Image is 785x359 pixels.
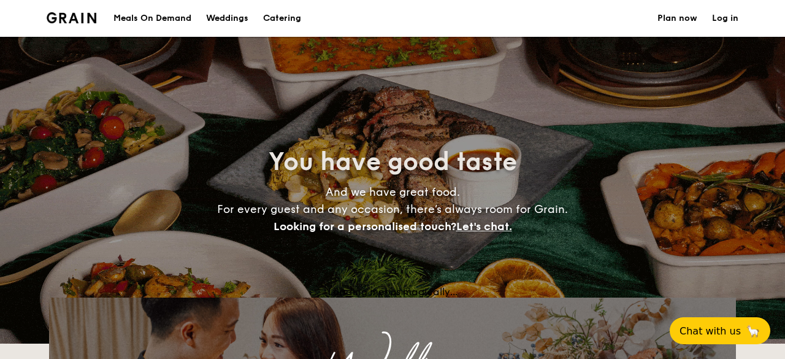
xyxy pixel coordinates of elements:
a: Logotype [47,12,96,23]
span: 🦙 [746,324,760,338]
img: Grain [47,12,96,23]
div: Loading menus magically... [49,286,736,298]
span: Chat with us [680,325,741,337]
span: Let's chat. [456,220,512,233]
button: Chat with us🦙 [670,317,770,344]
